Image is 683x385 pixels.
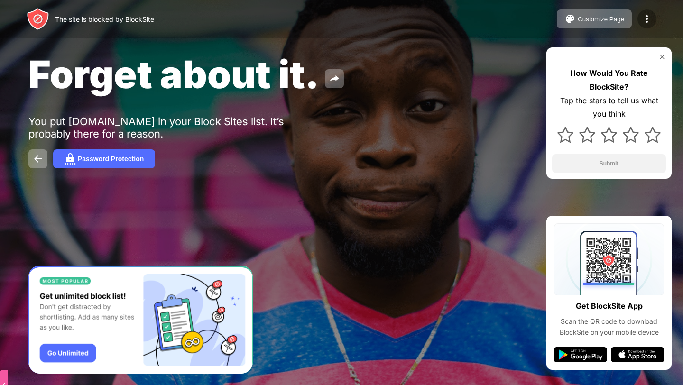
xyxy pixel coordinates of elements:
div: Scan the QR code to download BlockSite on your mobile device [554,316,664,338]
img: google-play.svg [554,347,607,362]
div: Customize Page [578,16,624,23]
button: Password Protection [53,149,155,168]
div: The site is blocked by BlockSite [55,15,154,23]
img: rate-us-close.svg [658,53,666,61]
img: password.svg [65,153,76,165]
div: Tap the stars to tell us what you think [552,94,666,121]
img: star.svg [645,127,661,143]
div: You put [DOMAIN_NAME] in your Block Sites list. It’s probably there for a reason. [28,115,322,140]
div: Password Protection [78,155,144,163]
img: star.svg [579,127,595,143]
img: header-logo.svg [27,8,49,30]
img: star.svg [623,127,639,143]
img: share.svg [329,73,340,84]
button: Submit [552,154,666,173]
div: How Would You Rate BlockSite? [552,66,666,94]
img: qrcode.svg [554,223,664,295]
img: menu-icon.svg [641,13,653,25]
iframe: Banner [28,266,253,374]
img: back.svg [32,153,44,165]
span: Forget about it. [28,51,319,97]
img: pallet.svg [564,13,576,25]
img: app-store.svg [611,347,664,362]
img: star.svg [601,127,617,143]
div: Get BlockSite App [576,299,643,313]
button: Customize Page [557,9,632,28]
img: star.svg [557,127,573,143]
